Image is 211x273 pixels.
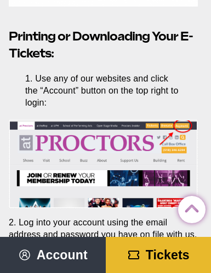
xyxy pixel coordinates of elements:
[9,217,198,241] p: 2. Log into your account using the email address and password you have on file with us.
[37,248,88,262] span: Account
[9,120,198,208] img: Graphical user interface, website Description automatically generated
[25,73,181,109] li: Use any of our websites and click the “Account” button on the top right to login:
[146,248,190,262] span: Tickets
[178,196,200,218] a: Back to Top
[9,29,193,60] strong: Printing or Downloading Your E-Tickets:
